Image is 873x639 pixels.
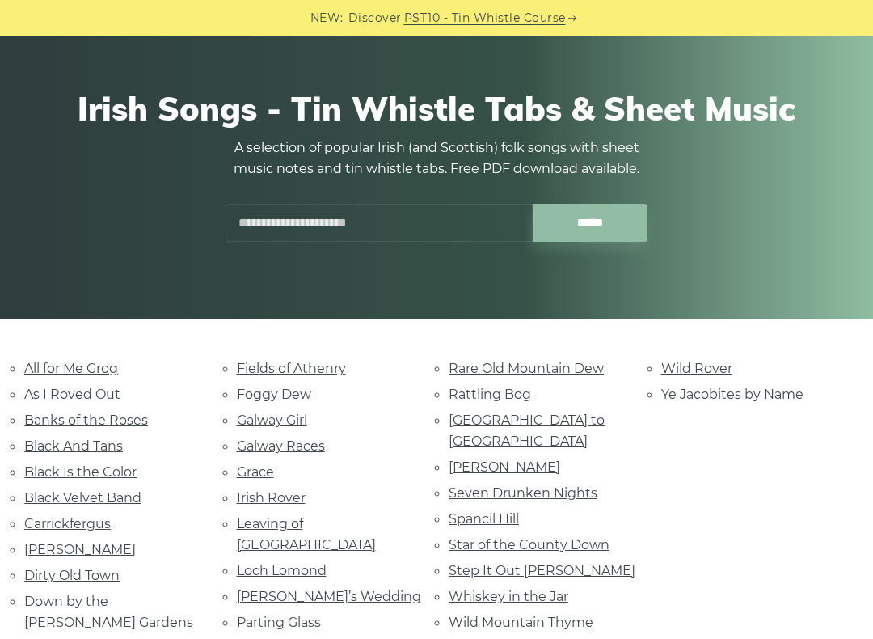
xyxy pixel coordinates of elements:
a: Rare Old Mountain Dew [449,361,604,376]
a: [PERSON_NAME] [24,542,136,557]
a: [GEOGRAPHIC_DATA] to [GEOGRAPHIC_DATA] [449,413,605,449]
a: Galway Girl [237,413,307,428]
a: PST10 - Tin Whistle Course [404,9,566,28]
a: All for Me Grog [24,361,118,376]
span: Discover [348,9,402,28]
a: Whiskey in the Jar [449,589,568,604]
p: A selection of popular Irish (and Scottish) folk songs with sheet music notes and tin whistle tab... [218,138,655,180]
a: Dirty Old Town [24,568,120,583]
a: [PERSON_NAME]’s Wedding [237,589,421,604]
a: Galway Races [237,438,325,454]
a: Spancil Hill [449,511,519,527]
a: Black And Tans [24,438,123,454]
a: Seven Drunken Nights [449,485,597,501]
span: NEW: [310,9,344,28]
a: Down by the [PERSON_NAME] Gardens [24,594,193,630]
a: Wild Rover [661,361,732,376]
a: Foggy Dew [237,387,311,402]
a: As I Roved Out [24,387,120,402]
a: Carrickfergus [24,516,111,531]
a: Step It Out [PERSON_NAME] [449,563,635,578]
a: Black Velvet Band [24,490,141,506]
h1: Irish Songs - Tin Whistle Tabs & Sheet Music [32,89,841,128]
a: Irish Rover [237,490,306,506]
a: Ye Jacobites by Name [661,387,803,402]
a: Wild Mountain Thyme [449,615,593,630]
a: Parting Glass [237,615,321,630]
a: Fields of Athenry [237,361,346,376]
a: [PERSON_NAME] [449,459,560,475]
a: Grace [237,464,274,480]
a: Leaving of [GEOGRAPHIC_DATA] [237,516,376,552]
a: Rattling Bog [449,387,531,402]
a: Star of the County Down [449,537,609,552]
a: Banks of the Roses [24,413,148,428]
a: Black Is the Color [24,464,137,480]
a: Loch Lomond [237,563,327,578]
